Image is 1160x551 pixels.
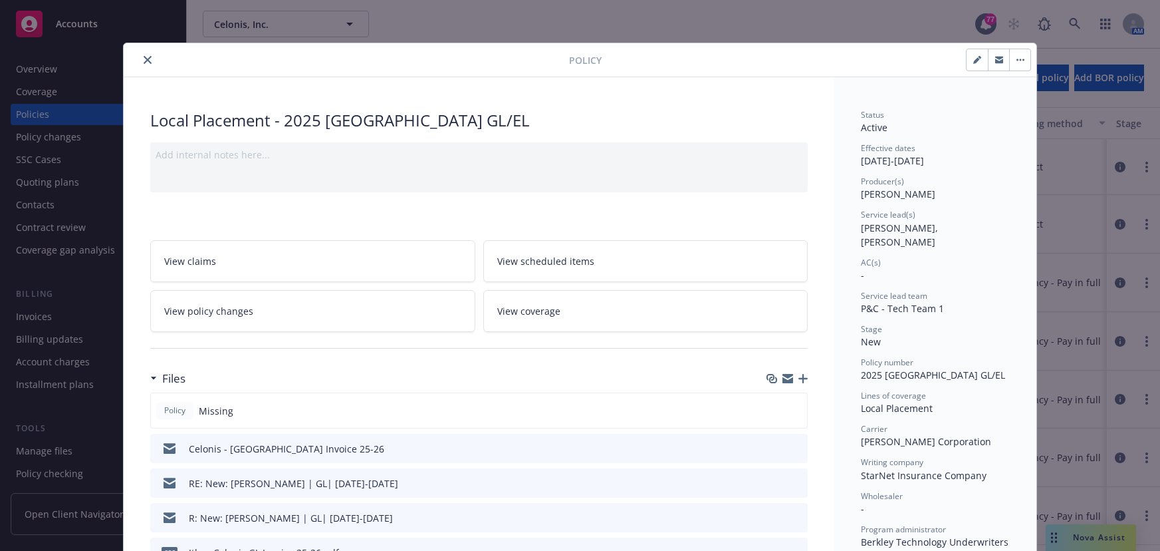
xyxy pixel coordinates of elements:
span: Policy number [861,357,913,368]
div: RE: New: [PERSON_NAME] | GL| [DATE]-[DATE] [189,476,398,490]
span: Producer(s) [861,176,904,187]
span: Lines of coverage [861,390,926,401]
div: Local Placement [861,401,1010,415]
button: download file [769,511,780,525]
span: Wholesaler [861,490,903,502]
a: View claims [150,240,475,282]
button: preview file [790,511,802,525]
div: Local Placement - 2025 [GEOGRAPHIC_DATA] GL/EL [150,109,808,132]
span: [PERSON_NAME] Corporation [861,435,991,448]
span: 2025 [GEOGRAPHIC_DATA] GL/EL [861,369,1005,381]
span: Policy [569,53,602,67]
span: New [861,335,881,348]
span: Service lead team [861,290,927,301]
button: preview file [790,442,802,456]
span: StarNet Insurance Company [861,469,986,482]
span: Status [861,109,884,120]
span: Active [861,121,887,134]
span: - [861,502,864,515]
span: View scheduled items [497,254,594,268]
button: close [140,52,156,68]
span: Writing company [861,457,923,468]
span: View coverage [497,304,560,318]
button: download file [769,442,780,456]
div: Add internal notes here... [156,148,802,162]
span: [PERSON_NAME], [PERSON_NAME] [861,222,941,248]
a: View policy changes [150,290,475,332]
a: View scheduled items [483,240,808,282]
span: Policy [162,405,188,417]
span: Carrier [861,423,887,435]
button: download file [769,476,780,490]
span: AC(s) [861,257,881,268]
span: P&C - Tech Team 1 [861,302,944,315]
button: preview file [790,476,802,490]
a: View coverage [483,290,808,332]
span: [PERSON_NAME] [861,188,935,200]
div: Files [150,370,185,387]
span: Stage [861,323,882,335]
div: [DATE] - [DATE] [861,142,1010,168]
span: Effective dates [861,142,915,154]
span: Service lead(s) [861,209,915,220]
span: View policy changes [164,304,253,318]
span: Missing [199,404,233,418]
span: Program administrator [861,524,946,535]
span: - [861,269,864,281]
span: View claims [164,254,216,268]
h3: Files [162,370,185,387]
div: Celonis - [GEOGRAPHIC_DATA] Invoice 25-26 [189,442,384,456]
div: R: New: [PERSON_NAME] | GL| [DATE]-[DATE] [189,511,393,525]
